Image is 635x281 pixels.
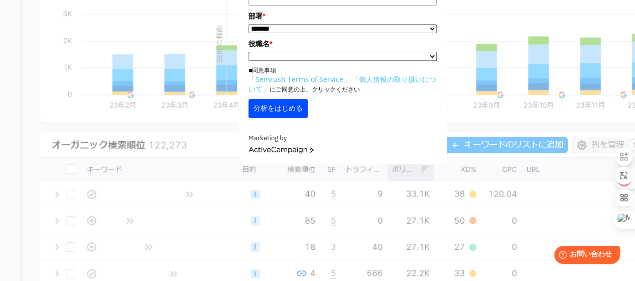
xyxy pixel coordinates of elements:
a: 「Semrush Terms of Service」 [248,74,350,84]
iframe: Help widget launcher [546,242,624,270]
div: Marketing by [248,133,437,144]
label: 役職名 [248,38,437,49]
p: ■同意事項 にご同意の上、クリックください [248,66,437,94]
button: 分析をはじめる [248,99,308,118]
label: 部署 [248,11,437,22]
a: 「個人情報の取り扱いについて」 [248,74,436,93]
